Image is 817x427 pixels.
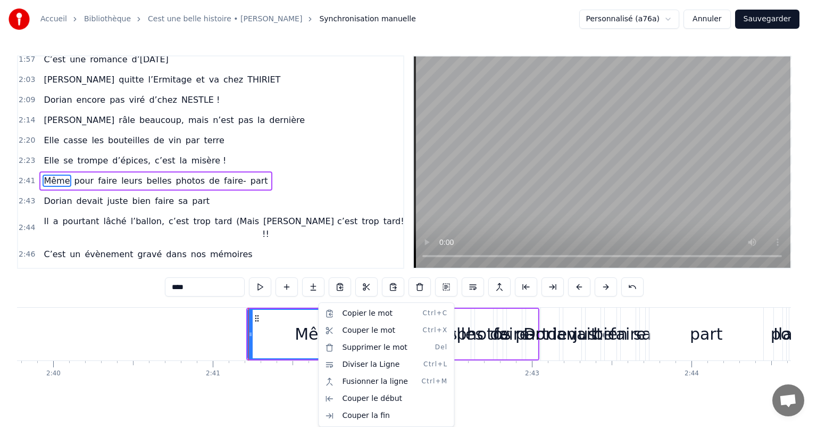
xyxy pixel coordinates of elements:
div: Couper le mot [321,322,452,339]
div: Couper la fin [321,407,452,424]
span: Del [435,343,448,352]
span: Ctrl+C [422,309,447,318]
div: Fusionner la ligne [321,373,452,390]
div: Supprimer le mot [321,339,452,356]
div: Couper le début [321,390,452,407]
div: Diviser la Ligne [321,356,452,373]
span: Ctrl+X [423,326,448,335]
span: Ctrl+L [423,360,447,369]
div: Copier le mot [321,305,452,322]
span: Ctrl+M [421,377,447,386]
